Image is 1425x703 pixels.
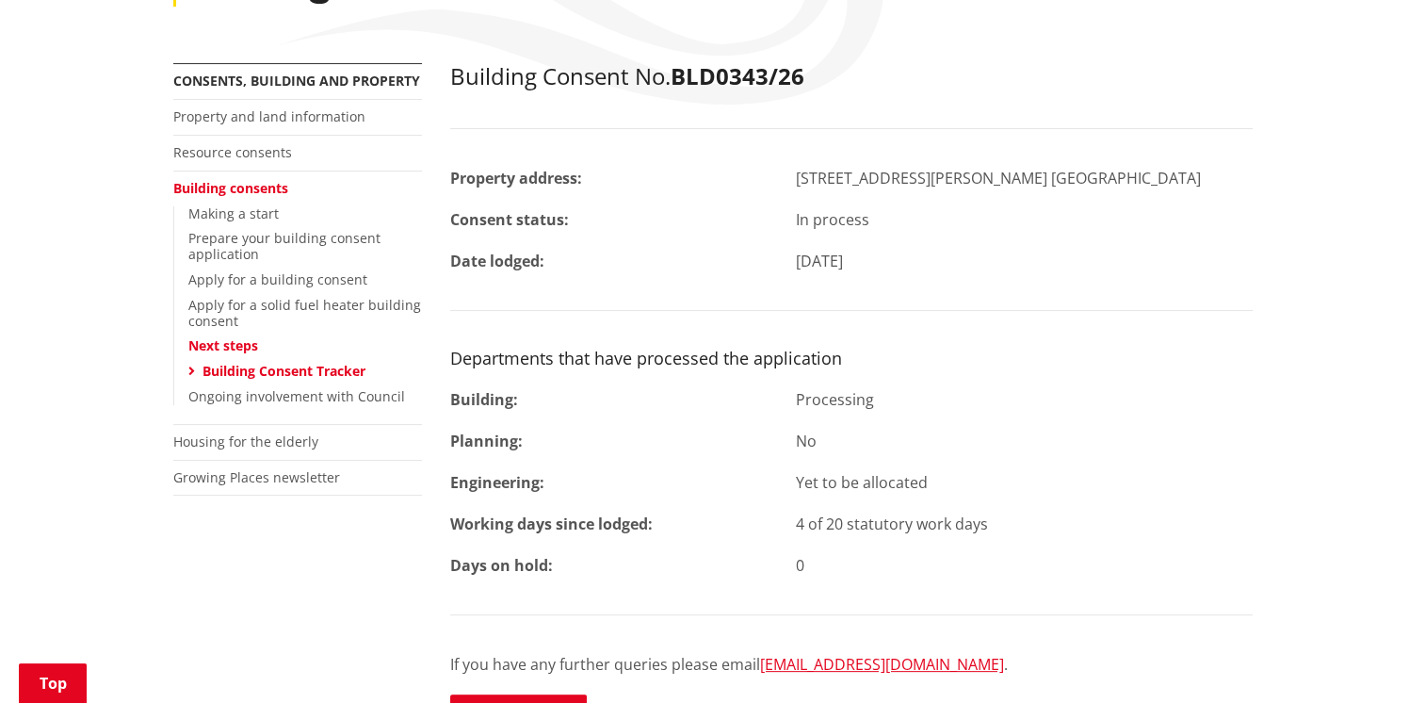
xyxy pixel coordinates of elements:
[450,472,544,493] strong: Engineering:
[782,208,1267,231] div: In process
[188,204,279,222] a: Making a start
[450,349,1253,369] h3: Departments that have processed the application
[188,296,421,330] a: Apply for a solid fuel heater building consent​
[782,388,1267,411] div: Processing
[173,72,420,90] a: Consents, building and property
[450,168,582,188] strong: Property address:
[188,229,381,263] a: Prepare your building consent application
[173,179,288,197] a: Building consents
[1338,624,1406,692] iframe: Messenger Launcher
[782,513,1267,535] div: 4 of 20 statutory work days
[188,270,367,288] a: Apply for a building consent
[450,653,1253,676] p: If you have any further queries please email .
[782,430,1267,452] div: No
[450,514,653,534] strong: Working days since lodged:
[202,362,365,380] a: Building Consent Tracker
[19,663,87,703] a: Top
[450,251,544,271] strong: Date lodged:
[173,468,340,486] a: Growing Places newsletter
[782,250,1267,272] div: [DATE]
[173,433,318,450] a: Housing for the elderly
[782,471,1267,494] div: Yet to be allocated
[173,143,292,161] a: Resource consents
[188,387,405,405] a: Ongoing involvement with Council
[782,554,1267,577] div: 0
[450,389,518,410] strong: Building:
[671,60,804,91] strong: BLD0343/26
[450,555,553,576] strong: Days on hold:
[188,336,258,354] a: Next steps
[782,167,1267,189] div: [STREET_ADDRESS][PERSON_NAME] [GEOGRAPHIC_DATA]
[450,431,523,451] strong: Planning:
[450,63,1253,90] h2: Building Consent No.
[450,209,569,230] strong: Consent status:
[760,654,1004,675] a: [EMAIL_ADDRESS][DOMAIN_NAME]
[173,107,365,125] a: Property and land information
